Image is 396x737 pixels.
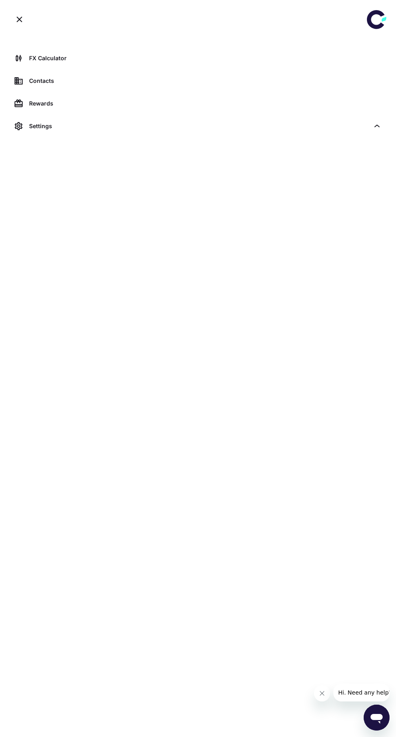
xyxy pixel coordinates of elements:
div: Contacts [29,76,381,85]
div: FX Calculator [29,54,381,63]
span: Hi. Need any help? [5,6,58,12]
a: FX Calculator [10,49,386,68]
iframe: Message from company [333,684,390,701]
a: Contacts [10,71,386,91]
div: Rewards [29,99,381,108]
iframe: Close message [314,685,330,701]
div: Settings [10,116,386,136]
div: Settings [29,122,369,131]
a: Rewards [10,94,386,113]
iframe: Button to launch messaging window [364,705,390,731]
